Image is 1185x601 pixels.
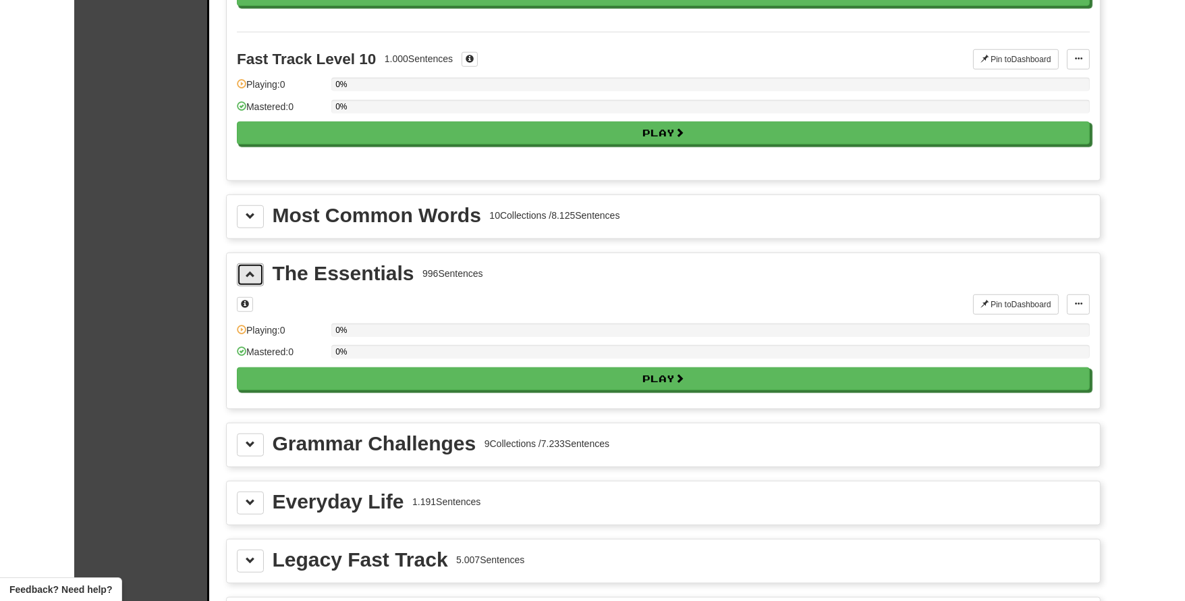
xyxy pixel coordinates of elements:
[485,437,609,450] div: 9 Collections / 7.233 Sentences
[973,49,1059,70] button: Pin toDashboard
[237,51,376,68] div: Fast Track Level 10
[273,205,481,226] div: Most Common Words
[9,583,112,596] span: Open feedback widget
[273,434,476,454] div: Grammar Challenges
[973,294,1059,315] button: Pin toDashboard
[385,52,453,66] div: 1.000 Sentences
[237,122,1090,145] button: Play
[237,100,325,122] div: Mastered: 0
[489,209,619,222] div: 10 Collections / 8.125 Sentences
[422,267,483,280] div: 996 Sentences
[456,553,524,567] div: 5.007 Sentences
[237,78,325,100] div: Playing: 0
[237,323,325,346] div: Playing: 0
[412,495,480,508] div: 1.191 Sentences
[237,367,1090,390] button: Play
[273,492,404,512] div: Everyday Life
[273,550,448,570] div: Legacy Fast Track
[237,345,325,367] div: Mastered: 0
[273,263,414,284] div: The Essentials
